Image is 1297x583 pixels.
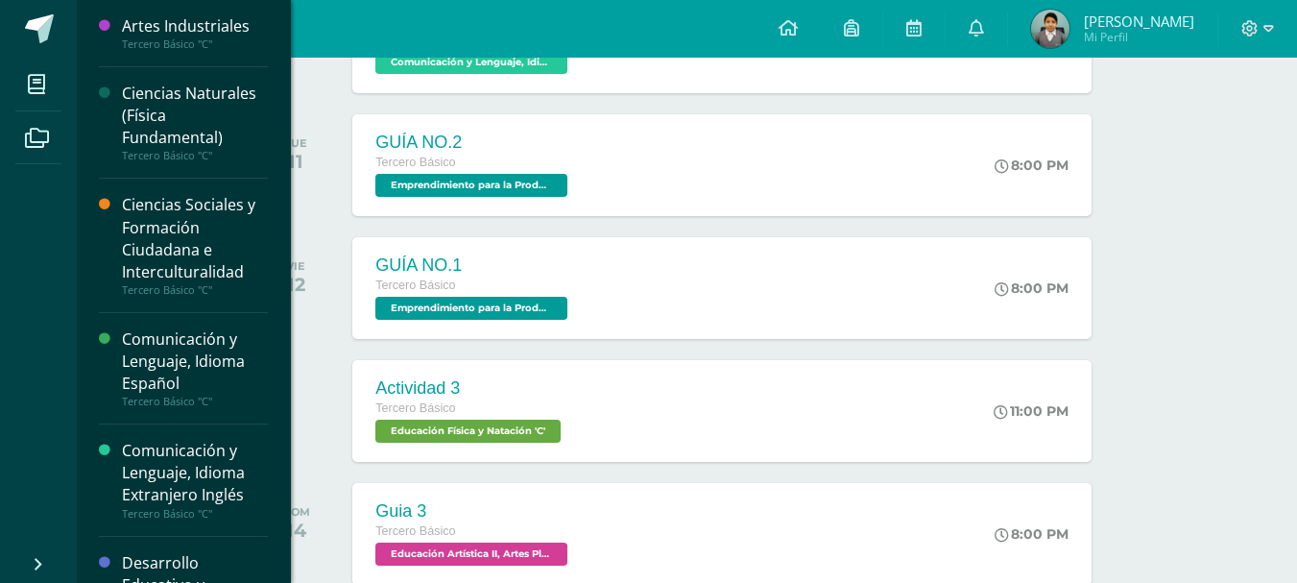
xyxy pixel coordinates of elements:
[375,279,455,292] span: Tercero Básico
[995,157,1069,174] div: 8:00 PM
[122,83,268,149] div: Ciencias Naturales (Física Fundamental)
[285,136,307,150] div: JUE
[122,194,268,282] div: Ciencias Sociales y Formación Ciudadana e Interculturalidad
[122,328,268,408] a: Comunicación y Lenguaje, Idioma EspañolTercero Básico "C"
[282,505,310,519] div: DOM
[1084,29,1194,45] span: Mi Perfil
[122,15,268,37] div: Artes Industriales
[375,51,567,74] span: Comunicación y Lenguaje, Idioma Extranjero Inglés 'C'
[375,156,455,169] span: Tercero Básico
[122,15,268,51] a: Artes IndustrialesTercero Básico "C"
[122,83,268,162] a: Ciencias Naturales (Física Fundamental)Tercero Básico "C"
[122,328,268,395] div: Comunicación y Lenguaje, Idioma Español
[375,420,561,443] span: Educación Física y Natación 'C'
[375,133,572,153] div: GUÍA NO.2
[122,149,268,162] div: Tercero Básico "C"
[1031,10,1069,48] img: 269745d804b312e14dccde29730bcfcb.png
[286,259,305,273] div: VIE
[122,440,268,520] a: Comunicación y Lenguaje, Idioma Extranjero InglésTercero Básico "C"
[285,150,307,173] div: 11
[375,401,455,415] span: Tercero Básico
[122,283,268,297] div: Tercero Básico "C"
[375,543,567,566] span: Educación Artística II, Artes Plásticas 'C'
[375,524,455,538] span: Tercero Básico
[122,507,268,521] div: Tercero Básico "C"
[995,279,1069,297] div: 8:00 PM
[994,402,1069,420] div: 11:00 PM
[122,395,268,408] div: Tercero Básico "C"
[282,519,310,542] div: 14
[286,273,305,296] div: 12
[375,501,572,522] div: Guia 3
[375,255,572,276] div: GUÍA NO.1
[995,525,1069,543] div: 8:00 PM
[122,194,268,296] a: Ciencias Sociales y Formación Ciudadana e InterculturalidadTercero Básico "C"
[375,174,567,197] span: Emprendimiento para la Productividad 'C'
[1084,12,1194,31] span: [PERSON_NAME]
[375,297,567,320] span: Emprendimiento para la Productividad 'C'
[122,440,268,506] div: Comunicación y Lenguaje, Idioma Extranjero Inglés
[375,378,565,399] div: Actividad 3
[122,37,268,51] div: Tercero Básico "C"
